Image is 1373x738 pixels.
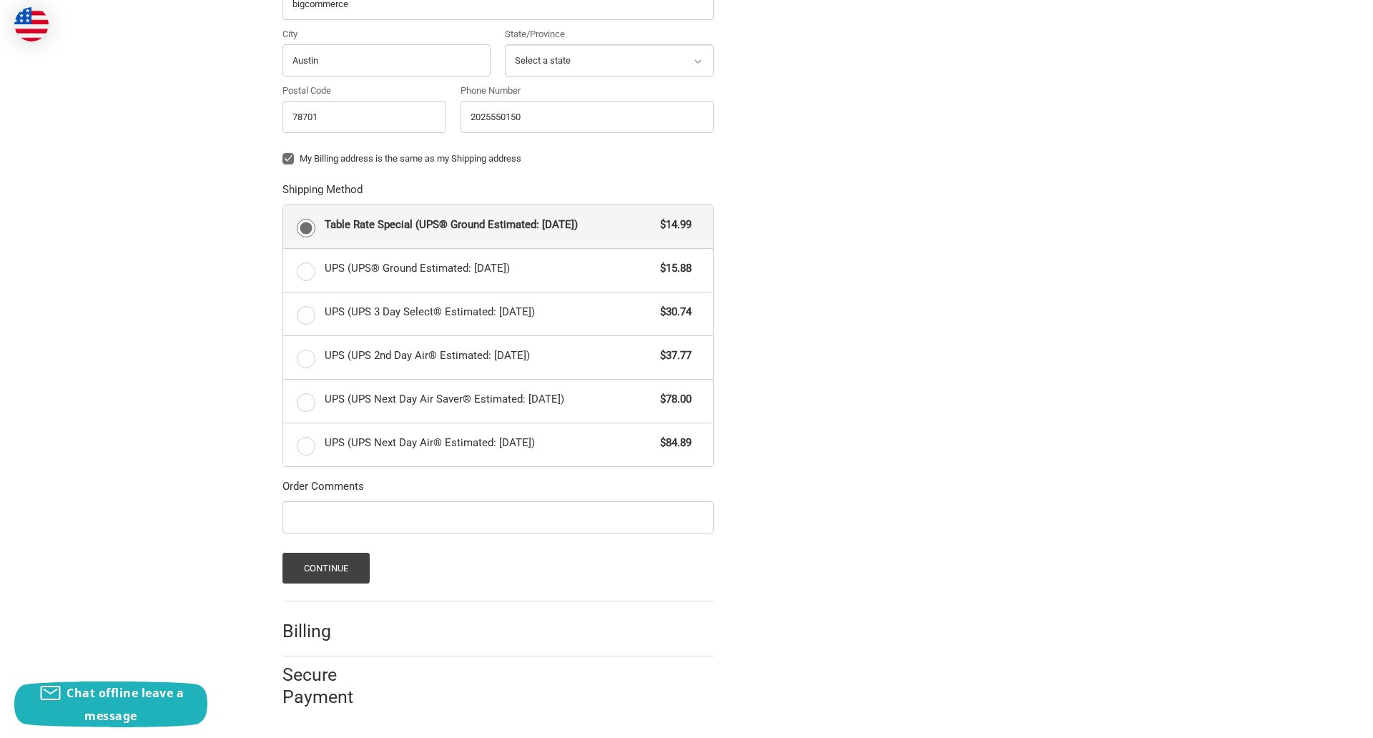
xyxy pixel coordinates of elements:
[325,348,654,364] span: UPS (UPS 2nd Day Air® Estimated: [DATE])
[654,348,692,364] span: $37.77
[325,304,654,320] span: UPS (UPS 3 Day Select® Estimated: [DATE])
[325,217,654,233] span: Table Rate Special (UPS® Ground Estimated: [DATE])
[282,27,491,41] label: City
[325,260,654,277] span: UPS (UPS® Ground Estimated: [DATE])
[282,478,364,501] legend: Order Comments
[654,391,692,408] span: $78.00
[505,27,714,41] label: State/Province
[120,6,164,19] span: Checkout
[654,217,692,233] span: $14.99
[282,84,447,98] label: Postal Code
[654,260,692,277] span: $15.88
[282,153,714,164] label: My Billing address is the same as my Shipping address
[14,7,49,41] img: duty and tax information for United States
[282,664,379,709] h2: Secure Payment
[325,435,654,451] span: UPS (UPS Next Day Air® Estimated: [DATE])
[654,435,692,451] span: $84.89
[67,685,184,724] span: Chat offline leave a message
[14,682,207,727] button: Chat offline leave a message
[654,304,692,320] span: $30.74
[282,553,370,584] button: Continue
[282,620,366,642] h2: Billing
[282,182,363,205] legend: Shipping Method
[461,84,714,98] label: Phone Number
[325,391,654,408] span: UPS (UPS Next Day Air Saver® Estimated: [DATE])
